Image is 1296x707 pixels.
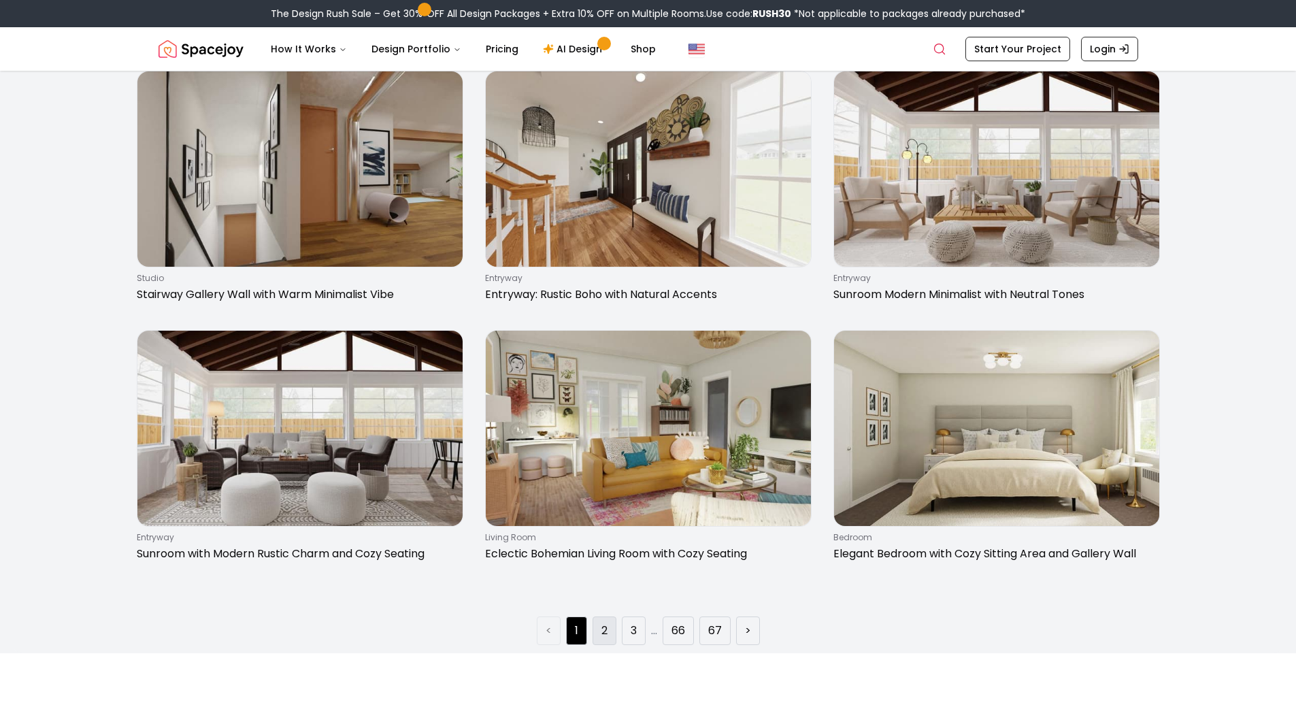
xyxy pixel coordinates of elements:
[475,35,529,63] a: Pricing
[651,623,657,638] a: Jump forward
[752,7,791,20] b: RUSH30
[137,331,463,526] img: Sunroom with Modern Rustic Charm and Cozy Seating
[137,532,458,543] p: entryway
[485,330,812,568] a: Eclectic Bohemian Living Room with Cozy Seatingliving roomEclectic Bohemian Living Room with Cozy...
[601,623,608,639] a: Page 2
[688,41,705,57] img: United States
[833,532,1154,543] p: bedroom
[834,71,1159,267] img: Sunroom Modern Minimalist with Neutral Tones
[546,623,552,639] a: Previous page
[486,331,811,526] img: Eclectic Bohemian Living Room with Cozy Seating
[833,273,1154,284] p: entryway
[137,71,463,267] img: Stairway Gallery Wall with Warm Minimalist Vibe
[631,623,637,639] a: Page 3
[485,286,806,303] p: Entryway: Rustic Boho with Natural Accents
[620,35,667,63] a: Shop
[137,273,458,284] p: studio
[834,331,1159,526] img: Elegant Bedroom with Cozy Sitting Area and Gallery Wall
[486,71,811,267] img: Entryway: Rustic Boho with Natural Accents
[671,623,685,639] a: Page 66
[833,330,1160,568] a: Elegant Bedroom with Cozy Sitting Area and Gallery WallbedroomElegant Bedroom with Cozy Sitting A...
[708,623,722,639] a: Page 67
[260,35,358,63] button: How It Works
[833,546,1154,562] p: Elegant Bedroom with Cozy Sitting Area and Gallery Wall
[745,623,751,639] a: Next page
[791,7,1025,20] span: *Not applicable to packages already purchased*
[485,546,806,562] p: Eclectic Bohemian Living Room with Cozy Seating
[965,37,1070,61] a: Start Your Project
[706,7,791,20] span: Use code:
[260,35,667,63] nav: Main
[575,623,578,639] a: Page 1 is your current page
[833,71,1160,308] a: Sunroom Modern Minimalist with Neutral TonesentrywaySunroom Modern Minimalist with Neutral Tones
[159,27,1138,71] nav: Global
[485,71,812,308] a: Entryway: Rustic Boho with Natural AccentsentrywayEntryway: Rustic Boho with Natural Accents
[137,330,463,568] a: Sunroom with Modern Rustic Charm and Cozy SeatingentrywaySunroom with Modern Rustic Charm and Coz...
[532,35,617,63] a: AI Design
[485,273,806,284] p: entryway
[159,35,244,63] a: Spacejoy
[485,532,806,543] p: living room
[137,546,458,562] p: Sunroom with Modern Rustic Charm and Cozy Seating
[1081,37,1138,61] a: Login
[537,616,760,645] ul: Pagination
[159,35,244,63] img: Spacejoy Logo
[137,286,458,303] p: Stairway Gallery Wall with Warm Minimalist Vibe
[833,286,1154,303] p: Sunroom Modern Minimalist with Neutral Tones
[271,7,1025,20] div: The Design Rush Sale – Get 30% OFF All Design Packages + Extra 10% OFF on Multiple Rooms.
[361,35,472,63] button: Design Portfolio
[137,71,463,308] a: Stairway Gallery Wall with Warm Minimalist VibestudioStairway Gallery Wall with Warm Minimalist Vibe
